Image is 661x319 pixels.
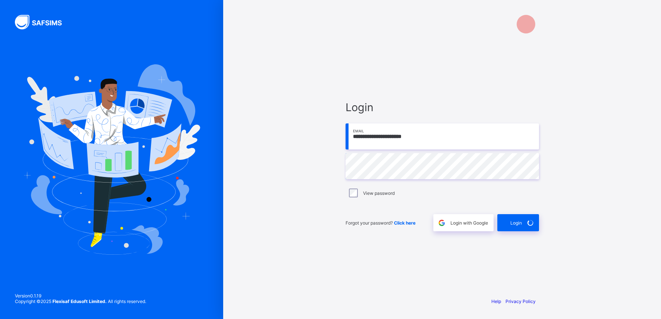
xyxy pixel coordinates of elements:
[15,299,146,304] span: Copyright © 2025 All rights reserved.
[450,220,488,226] span: Login with Google
[15,15,71,29] img: SAFSIMS Logo
[437,219,446,227] img: google.396cfc9801f0270233282035f929180a.svg
[506,299,536,304] a: Privacy Policy
[346,220,415,226] span: Forgot your password?
[394,220,415,226] a: Click here
[23,64,200,255] img: Hero Image
[346,101,539,114] span: Login
[491,299,501,304] a: Help
[363,190,395,196] label: View password
[15,293,146,299] span: Version 0.1.19
[52,299,107,304] strong: Flexisaf Edusoft Limited.
[510,220,522,226] span: Login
